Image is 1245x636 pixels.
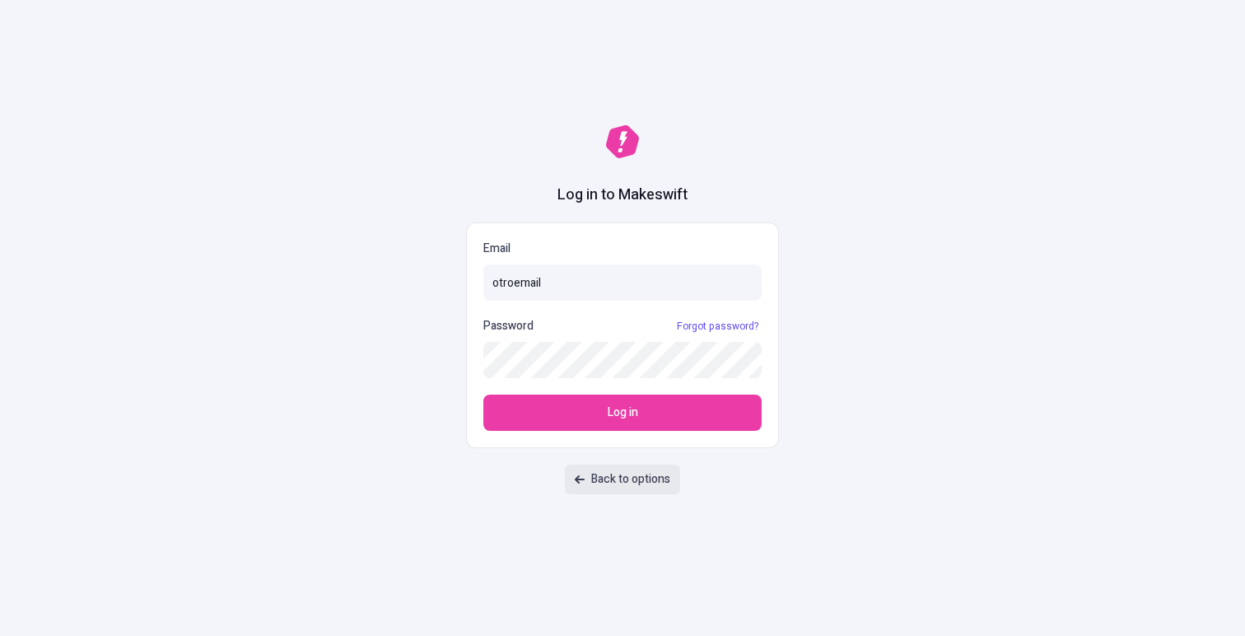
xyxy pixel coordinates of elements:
[483,264,762,301] input: Email
[483,240,762,258] p: Email
[565,465,680,494] button: Back to options
[674,320,762,333] a: Forgot password?
[483,395,762,431] button: Log in
[483,317,534,335] p: Password
[557,185,688,206] h1: Log in to Makeswift
[608,404,638,422] span: Log in
[591,470,670,489] span: Back to options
